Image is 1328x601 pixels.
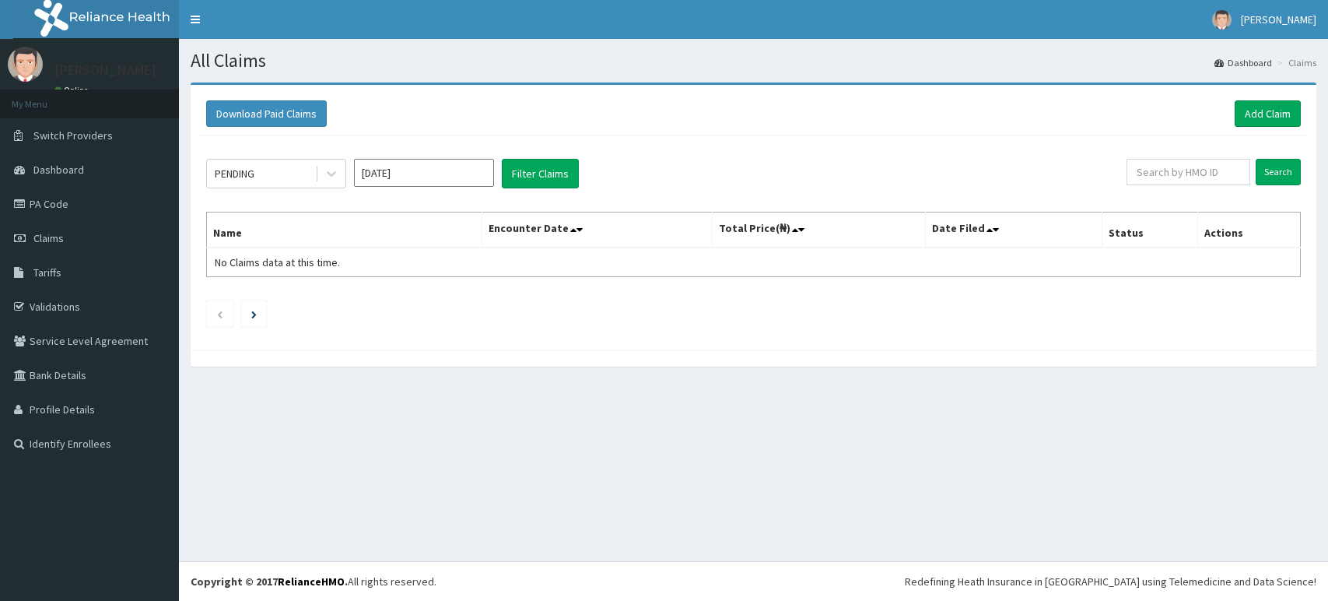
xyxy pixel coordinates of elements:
a: RelianceHMO [278,575,345,589]
button: Filter Claims [502,159,579,188]
a: Previous page [216,307,223,321]
span: Dashboard [33,163,84,177]
span: Claims [33,231,64,245]
button: Download Paid Claims [206,100,327,127]
p: [PERSON_NAME] [54,63,156,77]
h1: All Claims [191,51,1316,71]
input: Search by HMO ID [1127,159,1250,185]
th: Total Price(₦) [713,213,926,248]
img: User Image [1212,10,1232,30]
th: Name [207,213,482,248]
th: Status [1102,213,1197,248]
img: User Image [8,47,43,82]
div: Redefining Heath Insurance in [GEOGRAPHIC_DATA] using Telemedicine and Data Science! [905,574,1316,589]
a: Next page [251,307,257,321]
li: Claims [1274,56,1316,69]
div: PENDING [215,166,254,181]
input: Search [1256,159,1301,185]
strong: Copyright © 2017 . [191,575,348,589]
span: [PERSON_NAME] [1241,12,1316,26]
span: Tariffs [33,265,61,279]
span: Switch Providers [33,128,113,142]
a: Add Claim [1235,100,1301,127]
a: Dashboard [1214,56,1272,69]
th: Actions [1197,213,1300,248]
span: No Claims data at this time. [215,255,340,269]
footer: All rights reserved. [179,561,1328,601]
a: Online [54,85,92,96]
th: Encounter Date [482,213,713,248]
input: Select Month and Year [354,159,494,187]
th: Date Filed [926,213,1102,248]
